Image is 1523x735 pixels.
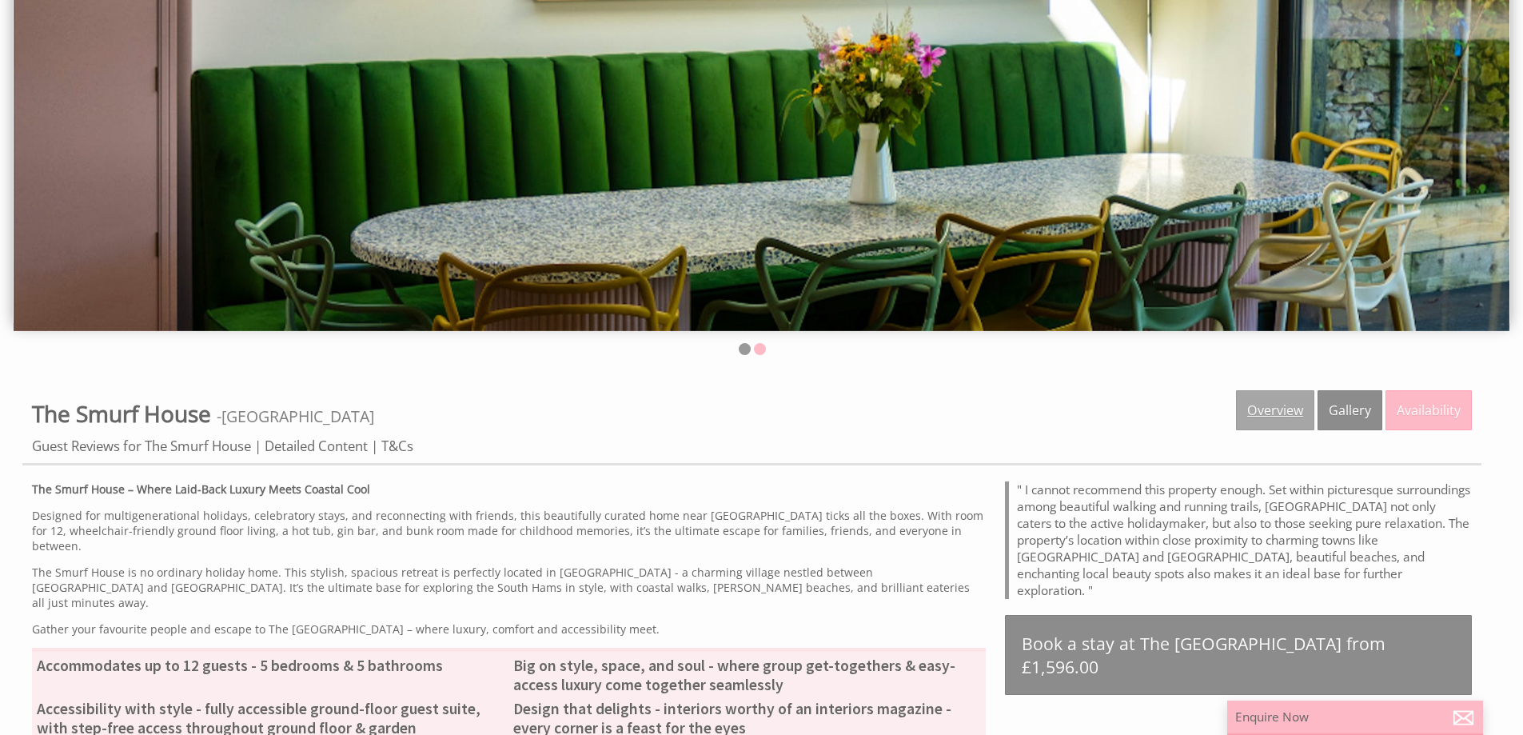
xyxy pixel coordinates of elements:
strong: The Smurf House – Where Laid-Back Luxury Meets Coastal Cool [32,481,370,497]
p: The Smurf House is no ordinary holiday home. This stylish, spacious retreat is perfectly located ... [32,565,986,610]
p: Gather your favourite people and escape to The [GEOGRAPHIC_DATA] – where luxury, comfort and acce... [32,621,986,637]
span: The Smurf House [32,398,211,429]
a: Availability [1385,390,1472,430]
span: - [217,405,374,427]
a: Gallery [1318,390,1382,430]
li: Accommodates up to 12 guests - 5 bedrooms & 5 bathrooms [32,653,508,677]
a: Detailed Content [265,437,368,455]
li: Big on style, space, and soul - where group get-togethers & easy-access luxury come together seam... [508,653,985,697]
blockquote: " I cannot recommend this property enough. Set within picturesque surroundings among beautiful wa... [1005,481,1472,599]
p: Designed for multigenerational holidays, celebratory stays, and reconnecting with friends, this b... [32,508,986,553]
a: T&Cs [381,437,413,455]
a: Overview [1236,390,1314,430]
a: The Smurf House [32,398,217,429]
p: Enquire Now [1235,709,1475,725]
a: Guest Reviews for The Smurf House [32,437,251,455]
a: [GEOGRAPHIC_DATA] [221,405,374,427]
a: Book a stay at The [GEOGRAPHIC_DATA] from £1,596.00 [1005,615,1472,695]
